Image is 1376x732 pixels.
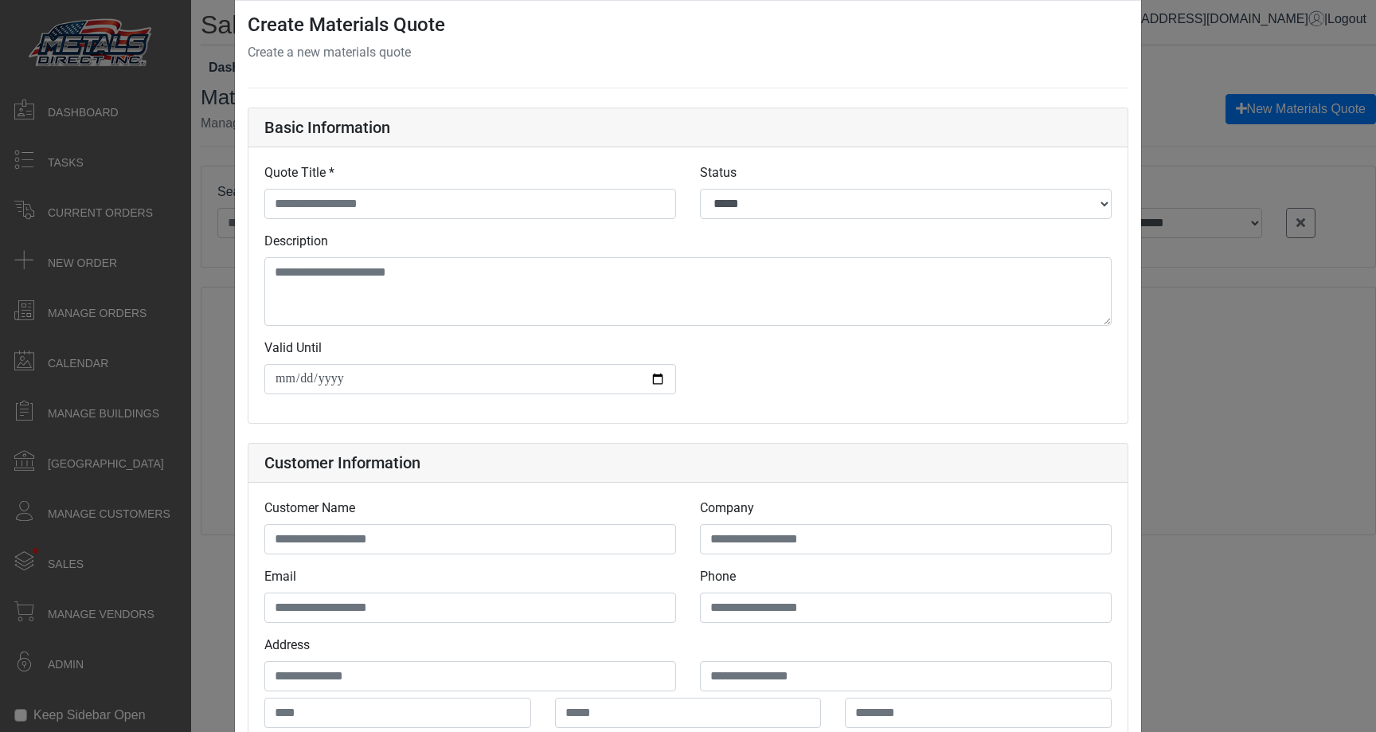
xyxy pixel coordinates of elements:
h4: Create Materials Quote [248,14,1128,37]
label: Valid Until [264,339,322,358]
label: Description [264,232,328,251]
label: Email [264,567,296,586]
input: Enter customer name [264,524,676,554]
label: Address [264,636,310,655]
p: Create a new materials quote [248,43,1128,62]
label: Phone [700,567,736,586]
label: Customer Name [264,499,355,518]
label: Company [700,499,754,518]
h5: Basic Information [264,118,1112,137]
h5: Customer Information [264,453,1112,472]
label: Quote Title * [264,163,334,182]
label: Status [700,163,737,182]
